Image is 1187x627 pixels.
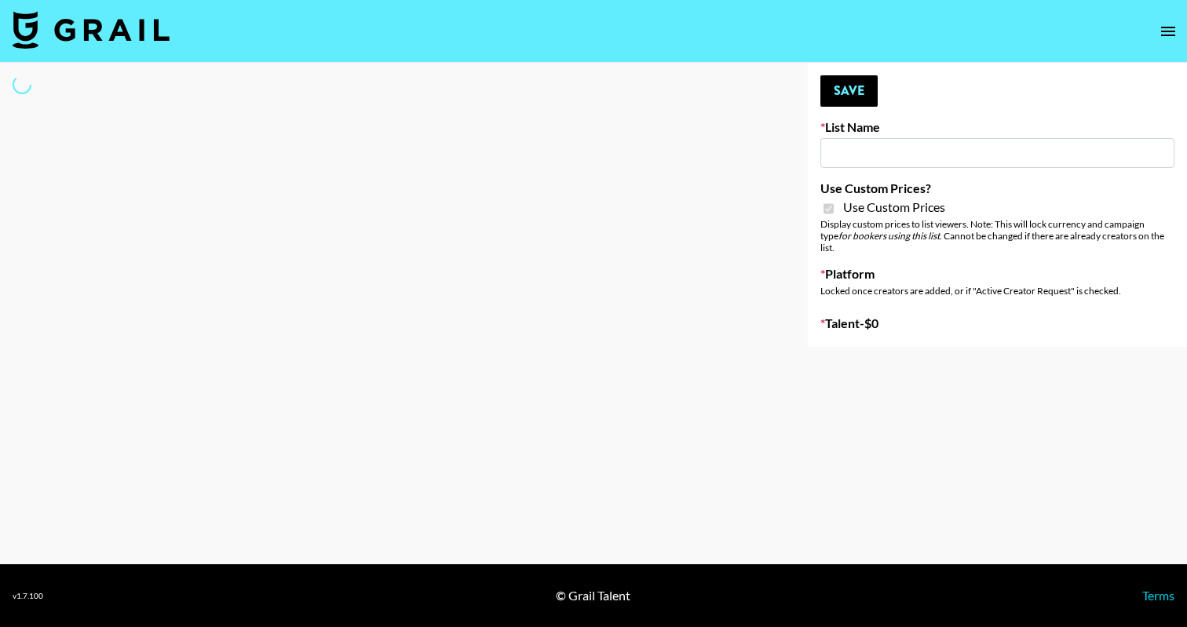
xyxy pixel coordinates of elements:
[13,11,170,49] img: Grail Talent
[820,218,1174,253] div: Display custom prices to list viewers. Note: This will lock currency and campaign type . Cannot b...
[556,588,630,603] div: © Grail Talent
[820,266,1174,282] label: Platform
[820,119,1174,135] label: List Name
[1142,588,1174,603] a: Terms
[820,180,1174,196] label: Use Custom Prices?
[820,315,1174,331] label: Talent - $ 0
[843,199,945,215] span: Use Custom Prices
[838,230,940,242] em: for bookers using this list
[13,591,43,601] div: v 1.7.100
[820,75,878,107] button: Save
[820,285,1174,297] div: Locked once creators are added, or if "Active Creator Request" is checked.
[1152,16,1184,47] button: open drawer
